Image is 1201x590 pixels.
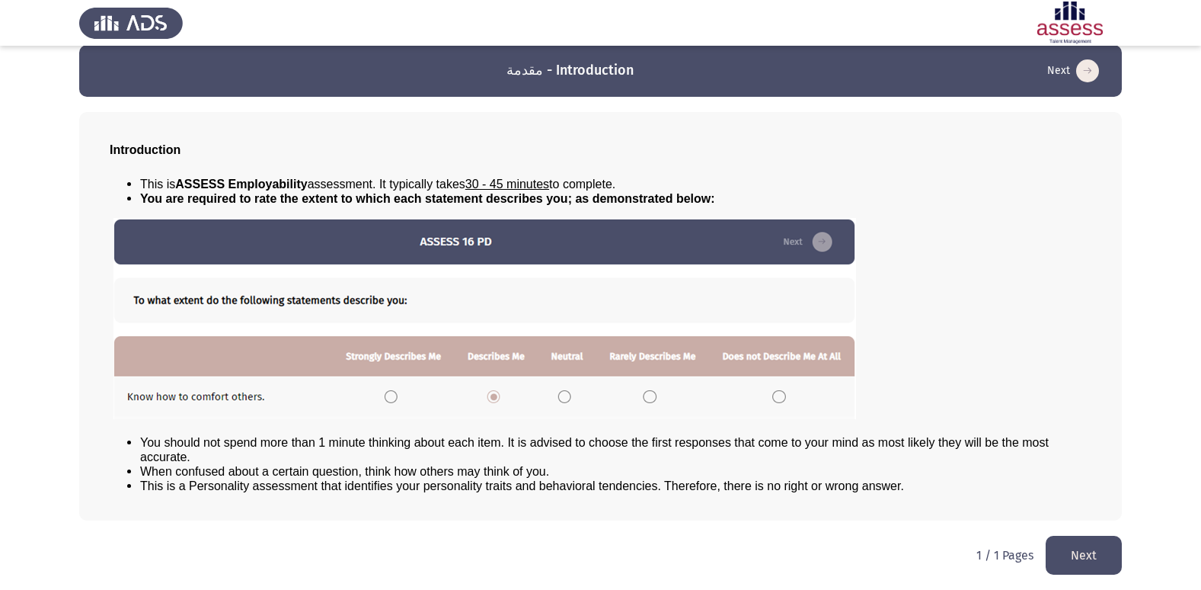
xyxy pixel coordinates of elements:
p: 1 / 1 Pages [976,548,1033,563]
button: load next page [1043,59,1104,83]
span: This is assessment. It typically takes to complete. [140,178,615,191]
b: ASSESS Employability [175,178,307,191]
span: Introduction [110,143,180,156]
img: Assessment logo of ASSESS Employability - EBI [1018,2,1122,44]
u: 30 - 45 minutes [465,178,549,191]
span: This is a Personality assessment that identifies your personality traits and behavioral tendencie... [140,479,904,492]
span: You should not spend more than 1 minute thinking about each item. It is advised to choose the fir... [140,436,1049,463]
h3: مقدمة - Introduction [506,61,634,80]
button: load next page [1046,536,1122,575]
span: When confused about a certain question, think how others may think of you. [140,465,549,478]
span: You are required to rate the extent to which each statement describes you; as demonstrated below: [140,192,715,205]
img: Assess Talent Management logo [79,2,183,44]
